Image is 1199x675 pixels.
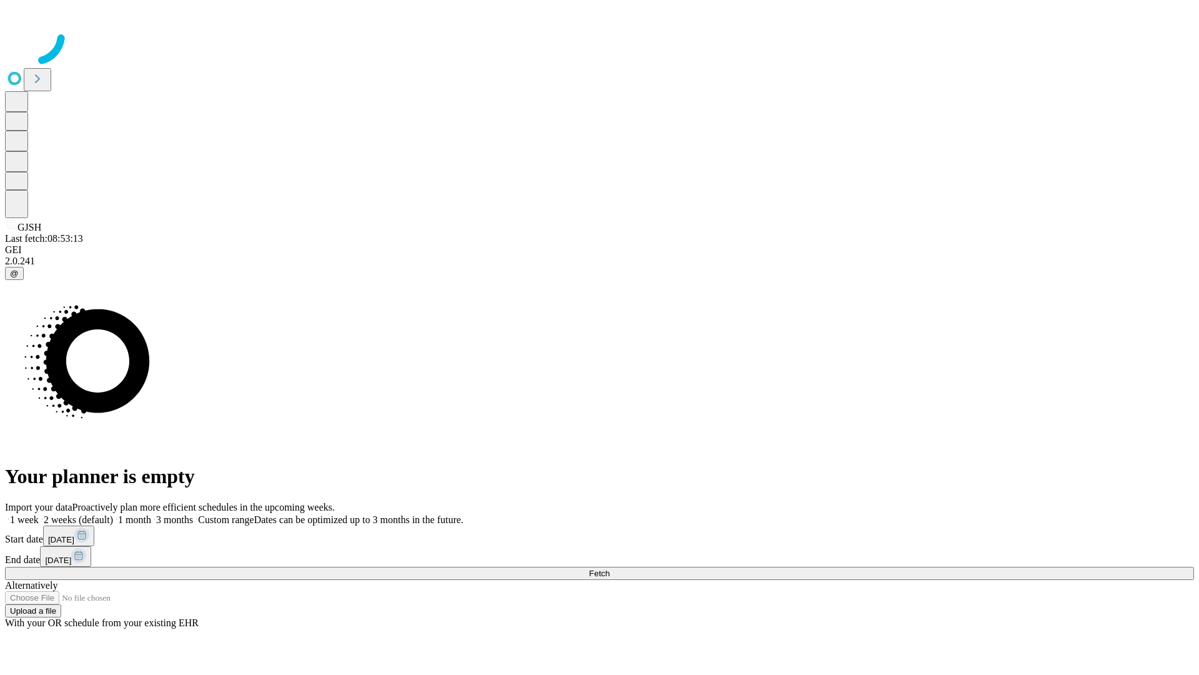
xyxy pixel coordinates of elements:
[5,267,24,280] button: @
[72,502,335,512] span: Proactively plan more efficient schedules in the upcoming weeks.
[198,514,254,525] span: Custom range
[5,502,72,512] span: Import your data
[10,269,19,278] span: @
[10,514,39,525] span: 1 week
[5,567,1194,580] button: Fetch
[589,569,609,578] span: Fetch
[45,556,71,565] span: [DATE]
[17,222,41,232] span: GJSH
[5,580,57,591] span: Alternatively
[5,233,83,244] span: Last fetch: 08:53:13
[5,617,199,628] span: With your OR schedule from your existing EHR
[40,546,91,567] button: [DATE]
[5,244,1194,256] div: GEI
[5,526,1194,546] div: Start date
[48,535,74,544] span: [DATE]
[5,465,1194,488] h1: Your planner is empty
[5,546,1194,567] div: End date
[44,514,113,525] span: 2 weeks (default)
[5,256,1194,267] div: 2.0.241
[43,526,94,546] button: [DATE]
[118,514,151,525] span: 1 month
[156,514,193,525] span: 3 months
[254,514,463,525] span: Dates can be optimized up to 3 months in the future.
[5,604,61,617] button: Upload a file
